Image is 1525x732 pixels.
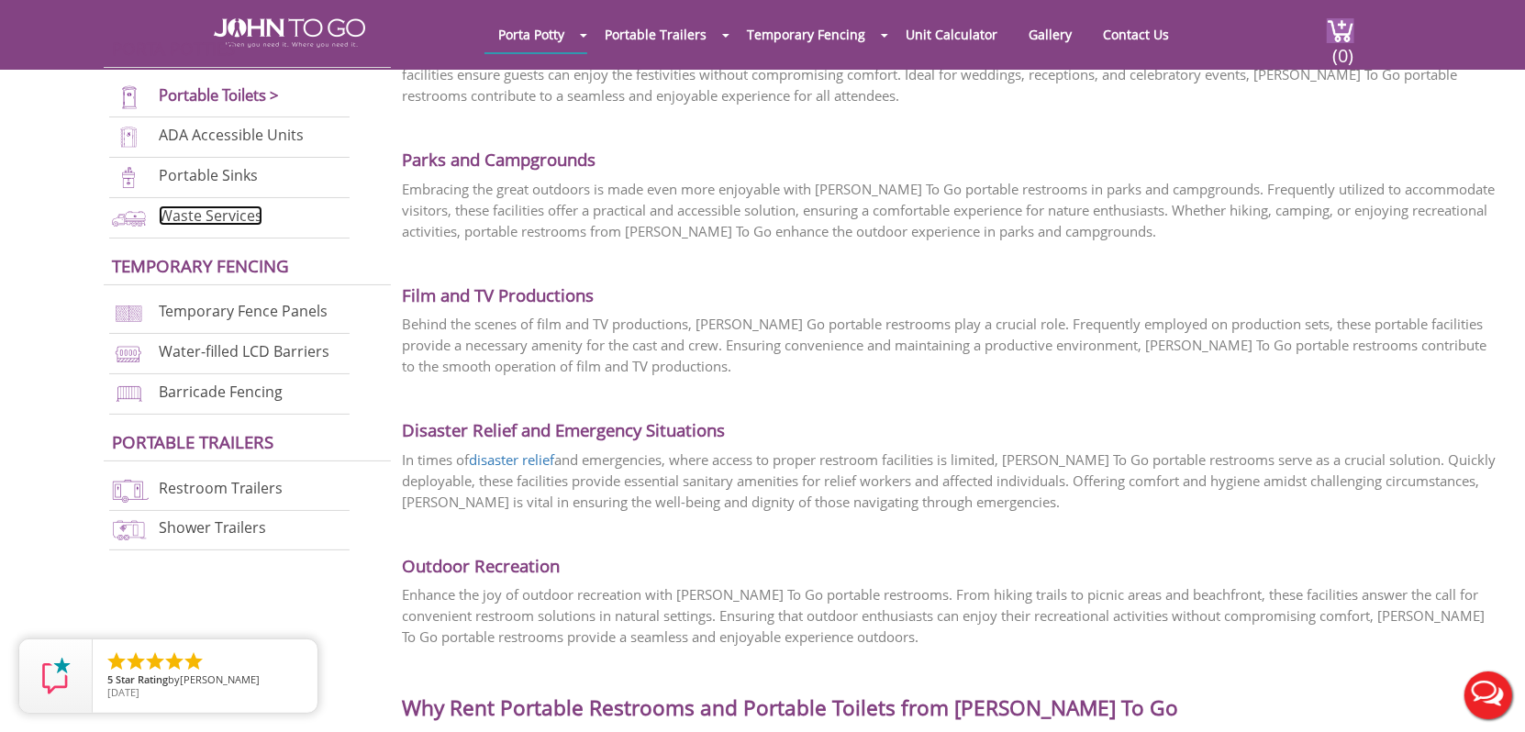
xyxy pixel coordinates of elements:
a: Temporary Fencing [733,17,879,52]
a: Portable Trailers [591,17,720,52]
strong: Parks and Campgrounds [402,148,596,171]
img: waste-services-new.png [109,205,149,230]
li:  [125,650,147,672]
a: disaster relief [469,450,554,469]
a: Temporary Fencing [112,254,289,277]
img: shower-trailers-new.png [109,517,149,542]
img: chan-link-fencing-new.png [109,301,149,326]
strong: Disaster Relief and Emergency Situations [402,418,725,441]
a: Portable trailers [112,430,273,453]
a: Shower Trailers [159,518,266,538]
img: cart a [1327,18,1354,43]
img: restroom-trailers-new.png [109,478,149,503]
a: Portable Sinks [159,165,258,185]
a: Restroom Trailers [159,478,283,498]
h2: Why Rent Portable Restrooms and Portable Toilets from [PERSON_NAME] To Go [402,666,1497,720]
button: Live Chat [1452,659,1525,732]
span: [PERSON_NAME] [180,672,260,686]
strong: Outdoor Recreation [402,554,560,577]
li:  [106,650,128,672]
a: Porta Potties [112,37,235,60]
a: Contact Us [1089,17,1183,52]
li:  [144,650,166,672]
a: Portable Toilets > [159,84,279,105]
a: Gallery [1015,17,1085,52]
p: Embracing the great outdoors is made even more enjoyable with [PERSON_NAME] To Go portable restro... [402,179,1497,242]
img: portable-toilets-new.png [109,85,149,110]
p: Enhance the joy of outdoor recreation with [PERSON_NAME] To Go portable restrooms. From hiking tr... [402,584,1497,648]
a: Barricade Fencing [159,382,283,402]
img: Review Rating [38,658,74,694]
span: [DATE] [107,685,139,699]
span: Star Rating [116,672,168,686]
li:  [163,650,185,672]
img: ADA-units-new.png [109,125,149,150]
a: Water-filled LCD Barriers [159,341,329,361]
a: Unit Calculator [892,17,1011,52]
span: (0) [1332,28,1354,68]
a: ADA Accessible Units [159,126,304,146]
p: In times of and emergencies, where access to proper restroom facilities is limited, [PERSON_NAME]... [402,449,1497,513]
p: Behind the scenes of film and TV productions, [PERSON_NAME] Go portable restrooms play a crucial ... [402,314,1497,377]
li:  [183,650,205,672]
a: Waste Services [159,205,262,226]
a: Temporary Fence Panels [159,302,328,322]
img: barricade-fencing-icon-new.png [109,382,149,406]
img: water-filled%20barriers-new.png [109,341,149,366]
span: by [107,674,303,687]
img: JOHN to go [214,18,365,48]
span: 5 [107,672,113,686]
strong: Film and TV Productions [402,283,594,306]
img: portable-sinks-new.png [109,165,149,190]
a: Porta Potty [484,17,578,52]
p: Elevate the ambiance of outdoor weddings and celebrations with [PERSON_NAME] To Go portable restr... [402,43,1497,106]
